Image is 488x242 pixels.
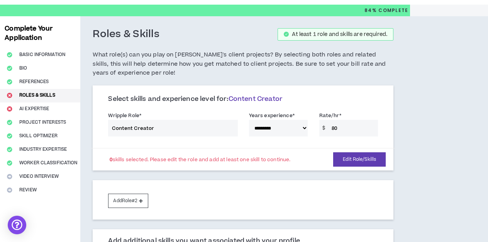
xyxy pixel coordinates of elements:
[292,32,387,37] div: At least 1 role and skills are required.
[93,50,393,78] h5: What role(s) can you play on [PERSON_NAME]'s client projects? By selecting both roles and related...
[2,24,79,43] h3: Complete Your Application
[284,32,289,37] span: check-circle
[110,157,290,163] p: skills selected. Please edit the role and add at least one skill to continue.
[8,216,26,234] div: Open Intercom Messenger
[93,28,159,41] h3: Roles & Skills
[108,194,148,208] button: AddRole#2
[377,7,408,14] span: Complete
[364,5,408,16] p: 84%
[333,152,386,167] button: Edit Role/Skills
[110,156,112,163] b: 0
[229,94,282,104] span: Content Creator
[108,94,282,104] span: Select skills and experience level for:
